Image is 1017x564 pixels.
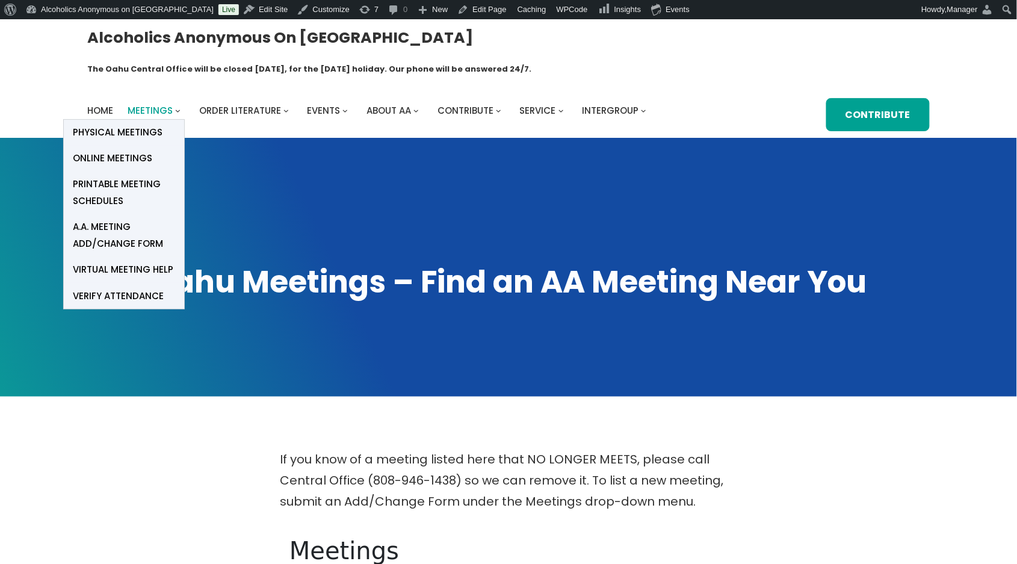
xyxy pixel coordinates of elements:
span: Printable Meeting Schedules [73,176,175,209]
a: verify attendance [64,283,184,309]
span: verify attendance [73,288,164,305]
span: Insights [614,5,641,14]
button: Service submenu [558,108,564,113]
span: Home [87,104,113,117]
span: A.A. Meeting Add/Change Form [73,218,175,252]
span: Virtual Meeting Help [73,261,173,278]
nav: Intergroup [87,102,651,119]
span: Intergroup [583,104,639,117]
button: Intergroup submenu [641,108,646,113]
a: Printable Meeting Schedules [64,172,184,214]
a: Contribute [437,102,493,119]
button: Meetings submenu [175,108,181,113]
a: Live [218,4,239,15]
span: Manager [947,5,978,14]
a: Physical Meetings [64,120,184,146]
a: Online Meetings [64,146,184,172]
a: A.A. Meeting Add/Change Form [64,214,184,257]
a: Service [520,102,556,119]
button: Events submenu [342,108,348,113]
a: Virtual Meeting Help [64,257,184,283]
h1: The Oahu Central Office will be closed [DATE], for the [DATE] holiday. Our phone will be answered... [87,63,531,75]
button: Contribute submenu [496,108,501,113]
a: Events [308,102,341,119]
a: Alcoholics Anonymous on [GEOGRAPHIC_DATA] [87,23,473,51]
span: Meetings [128,104,173,117]
span: Physical Meetings [73,124,162,141]
button: Order Literature submenu [283,108,289,113]
h1: Oahu Meetings – Find an AA Meeting Near You [87,262,930,303]
span: About AA [366,104,411,117]
span: Online Meetings [73,150,152,167]
a: Home [87,102,113,119]
button: About AA submenu [413,108,419,113]
span: Service [520,104,556,117]
a: Meetings [128,102,173,119]
span: Events [308,104,341,117]
a: Intergroup [583,102,639,119]
a: Contribute [826,98,930,131]
a: About AA [366,102,411,119]
p: If you know of a meeting listed here that NO LONGER MEETS, please call Central Office (808-946-14... [280,449,737,512]
span: Order Literature [199,104,281,117]
span: Contribute [437,104,493,117]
